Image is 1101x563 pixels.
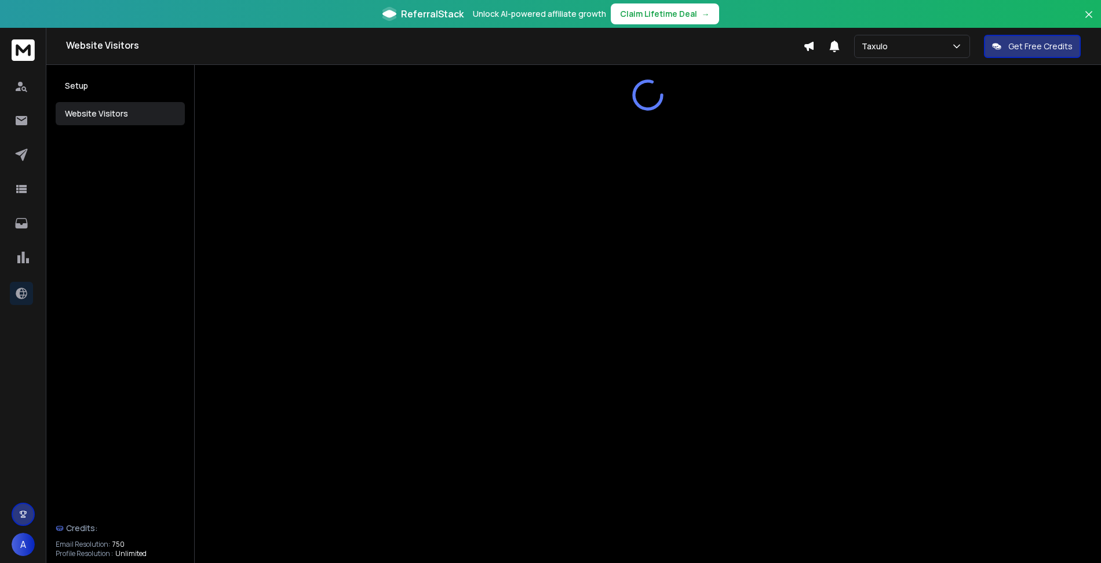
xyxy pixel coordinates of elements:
span: 750 [112,540,125,549]
button: Claim Lifetime Deal→ [611,3,719,24]
button: Close banner [1081,7,1096,35]
p: Email Resolution: [56,540,110,549]
p: Taxulo [862,41,892,52]
button: Website Visitors [56,102,185,125]
p: Get Free Credits [1008,41,1073,52]
span: ReferralStack [401,7,464,21]
span: Credits: [66,522,98,534]
div: Website Visitors [66,38,803,52]
button: Setup [56,74,185,97]
button: A [12,533,35,556]
p: Unlock AI-powered affiliate growth [473,8,606,20]
a: Credits: [56,517,185,540]
p: Profile Resolution : [56,549,113,558]
button: Get Free Credits [984,35,1081,58]
span: Unlimited [115,549,147,558]
span: → [702,8,710,20]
